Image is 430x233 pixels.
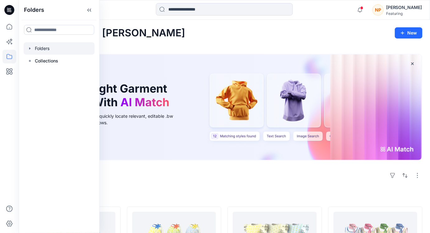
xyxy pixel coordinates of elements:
div: Use text or image search to quickly locate relevant, editable .bw files for faster design workflows. [42,113,182,126]
h1: Find the Right Garment Instantly With [42,82,172,109]
div: [PERSON_NAME] [386,4,422,11]
div: NP [372,4,384,16]
p: Collections [35,57,58,65]
div: Featuring [386,11,422,16]
h2: Welcome back, [PERSON_NAME] [26,27,185,39]
span: AI Match [120,95,169,109]
h4: Styles [26,193,423,200]
button: New [395,27,423,39]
